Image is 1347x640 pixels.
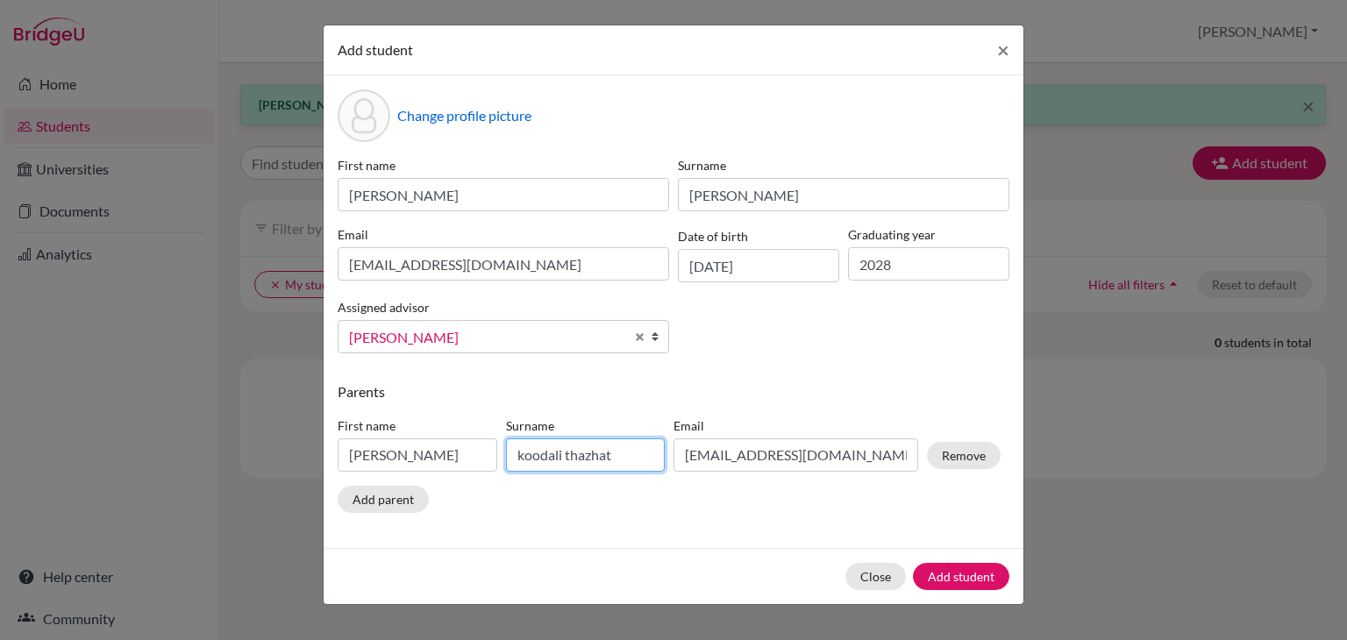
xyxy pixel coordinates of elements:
label: Date of birth [678,227,748,245]
label: Email [338,225,669,244]
div: Profile picture [338,89,390,142]
span: [PERSON_NAME] [349,326,624,349]
label: Surname [506,416,666,435]
label: Assigned advisor [338,298,430,316]
label: Graduating year [848,225,1009,244]
label: Surname [678,156,1009,174]
p: Parents [338,381,1009,402]
span: × [997,37,1009,62]
label: Email [673,416,918,435]
button: Close [845,563,906,590]
label: First name [338,156,669,174]
input: dd/mm/yyyy [678,249,839,282]
button: Add student [913,563,1009,590]
button: Close [983,25,1023,75]
span: Add student [338,41,413,58]
button: Remove [927,442,1001,469]
label: First name [338,416,497,435]
button: Add parent [338,486,429,513]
